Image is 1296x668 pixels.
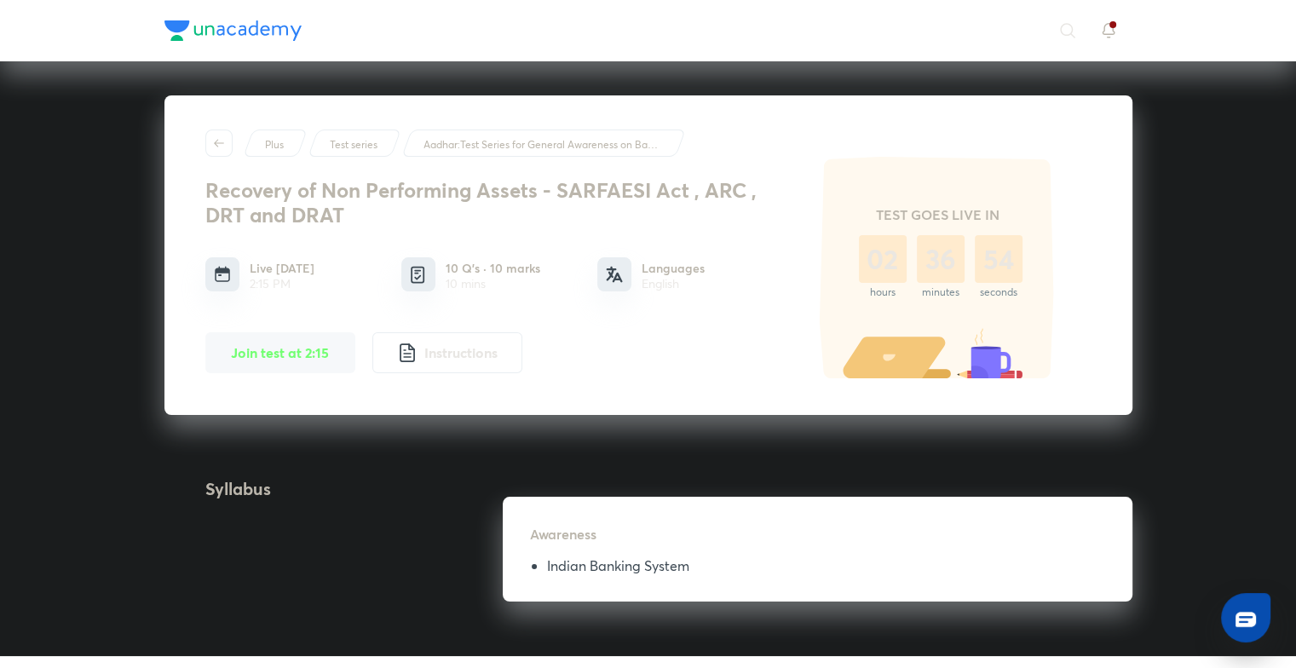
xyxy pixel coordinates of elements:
div: seconds [975,286,1022,298]
div: 02 [859,235,907,283]
p: Test series [330,137,377,153]
p: Plus [265,137,284,153]
div: 54 [975,235,1022,283]
button: Join test at 2:15 [205,332,355,373]
h6: Live [DATE] [250,259,314,277]
img: Company Logo [164,20,302,41]
div: 2:15 PM [250,277,314,291]
a: Plus [262,137,286,153]
h4: Syllabus [164,476,271,621]
h3: Recovery of Non Performing Assets - SARFAESI Act , ARC , DRT and DRAT [205,178,776,227]
img: instruction [397,343,418,363]
h5: Awareness [530,524,1104,558]
p: Aadhar:Test Series for General Awareness on Bank Exams 2025 [423,137,662,153]
h6: 10 Q’s · 10 marks [446,259,540,277]
div: hours [859,286,907,298]
div: 10 mins [446,277,540,291]
button: Instructions [372,332,522,373]
img: timer [785,157,1092,378]
img: languages [606,266,623,283]
li: Indian Banking System [547,558,1104,580]
h5: TEST GOES LIVE IN [859,204,1017,225]
div: 36 [917,235,965,283]
a: Aadhar:Test Series for General Awareness on Bank Exams 2025 [420,137,665,153]
div: minutes [917,286,965,298]
div: English [642,277,705,291]
img: quiz info [407,264,429,285]
img: timing [214,266,231,283]
a: Test series [326,137,380,153]
h6: Languages [642,259,705,277]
